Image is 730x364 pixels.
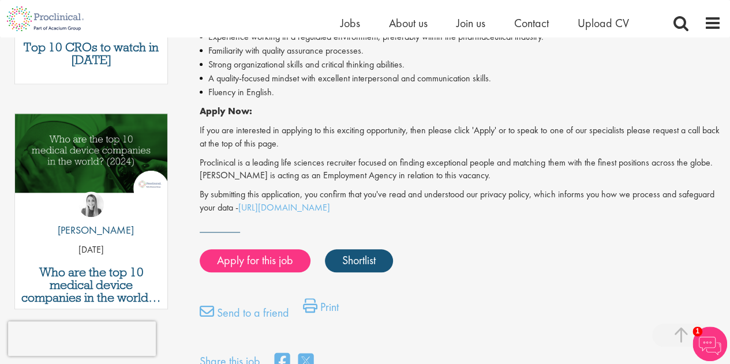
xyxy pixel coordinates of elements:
[200,304,289,327] a: Send to a friend
[200,249,310,272] a: Apply for this job
[200,188,721,215] p: By submitting this application, you confirm that you've read and understood our privacy policy, w...
[340,16,360,31] a: Jobs
[238,201,330,213] a: [URL][DOMAIN_NAME]
[15,114,167,216] a: Link to a post
[200,105,252,117] strong: Apply Now:
[49,192,134,243] a: Hannah Burke [PERSON_NAME]
[200,44,721,58] li: Familiarity with quality assurance processes.
[21,266,162,304] a: Who are the top 10 medical device companies in the world in [DATE]?
[200,85,721,99] li: Fluency in English.
[325,249,393,272] a: Shortlist
[15,114,167,193] img: Top 10 Medical Device Companies 2024
[692,327,727,361] img: Chatbot
[200,72,721,85] li: A quality-focused mindset with excellent interpersonal and communication skills.
[514,16,549,31] a: Contact
[200,124,721,151] p: If you are interested in applying to this exciting opportunity, then please click 'Apply' or to s...
[78,192,104,217] img: Hannah Burke
[8,321,156,356] iframe: reCAPTCHA
[21,41,162,66] a: Top 10 CROs to watch in [DATE]
[303,298,339,321] a: Print
[200,156,721,183] p: Proclinical is a leading life sciences recruiter focused on finding exceptional people and matchi...
[49,223,134,238] p: [PERSON_NAME]
[692,327,702,336] span: 1
[456,16,485,31] a: Join us
[15,243,167,257] p: [DATE]
[200,58,721,72] li: Strong organizational skills and critical thinking abilities.
[389,16,428,31] a: About us
[578,16,629,31] a: Upload CV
